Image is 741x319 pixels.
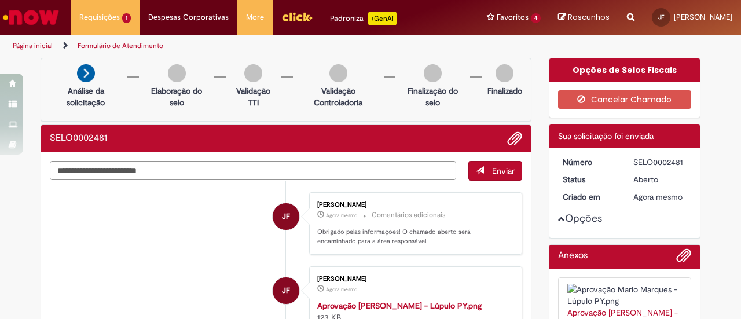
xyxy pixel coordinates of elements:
h2: SELO0002481 Histórico de tíquete [50,133,107,144]
div: Jheny Kelly Fagundes [273,203,299,230]
img: ServiceNow [1,6,61,29]
p: Validação TTI [232,85,276,108]
img: click_logo_yellow_360x200.png [281,8,313,25]
span: Rascunhos [568,12,610,23]
ul: Trilhas de página [9,35,485,57]
img: img-circle-grey.png [168,64,186,82]
button: Adicionar anexos [676,248,691,269]
span: JF [658,13,664,21]
div: Aberto [633,174,687,185]
img: img-circle-grey.png [424,64,442,82]
span: Enviar [492,166,515,176]
div: 28/08/2025 09:53:40 [633,191,687,203]
small: Comentários adicionais [372,210,446,220]
div: Padroniza [330,12,397,25]
textarea: Digite sua mensagem aqui... [50,161,456,180]
a: Formulário de Atendimento [78,41,163,50]
button: Enviar [468,161,522,181]
div: Opções de Selos Fiscais [549,58,700,82]
span: More [246,12,264,23]
span: Requisições [79,12,120,23]
span: Agora mesmo [326,286,357,293]
h2: Anexos [558,251,588,261]
a: Página inicial [13,41,53,50]
button: Cancelar Chamado [558,90,692,109]
p: Obrigado pelas informações! O chamado aberto será encaminhado para a área responsável. [317,228,510,245]
time: 28/08/2025 09:53:40 [326,212,357,219]
span: Agora mesmo [326,212,357,219]
span: Agora mesmo [633,192,683,202]
span: Favoritos [497,12,529,23]
img: Aprovação Mario Marques - Lúpulo PY.png [567,284,683,307]
span: [PERSON_NAME] [674,12,732,22]
time: 28/08/2025 09:53:22 [326,286,357,293]
dt: Número [554,156,625,168]
p: Finalizado [487,85,522,97]
div: [PERSON_NAME] [317,276,510,283]
img: arrow-next.png [77,64,95,82]
button: Adicionar anexos [507,131,522,146]
span: JF [282,277,290,305]
span: JF [282,203,290,230]
div: Jheny Kelly Fagundes [273,277,299,304]
dt: Criado em [554,191,625,203]
span: 1 [122,13,131,23]
div: [PERSON_NAME] [317,201,510,208]
span: 4 [531,13,541,23]
time: 28/08/2025 09:53:40 [633,192,683,202]
img: img-circle-grey.png [244,64,262,82]
a: Rascunhos [558,12,610,23]
p: Finalização do selo [401,85,464,108]
img: img-circle-grey.png [496,64,513,82]
a: Aprovação [PERSON_NAME] - Lúpulo PY.png [317,300,482,311]
p: +GenAi [368,12,397,25]
p: Análise da solicitação [50,85,122,108]
div: SELO0002481 [633,156,687,168]
span: Despesas Corporativas [148,12,229,23]
img: img-circle-grey.png [329,64,347,82]
dt: Status [554,174,625,185]
span: Sua solicitação foi enviada [558,131,654,141]
p: Validação Controladoria [299,85,379,108]
p: Elaboração do selo [145,85,208,108]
